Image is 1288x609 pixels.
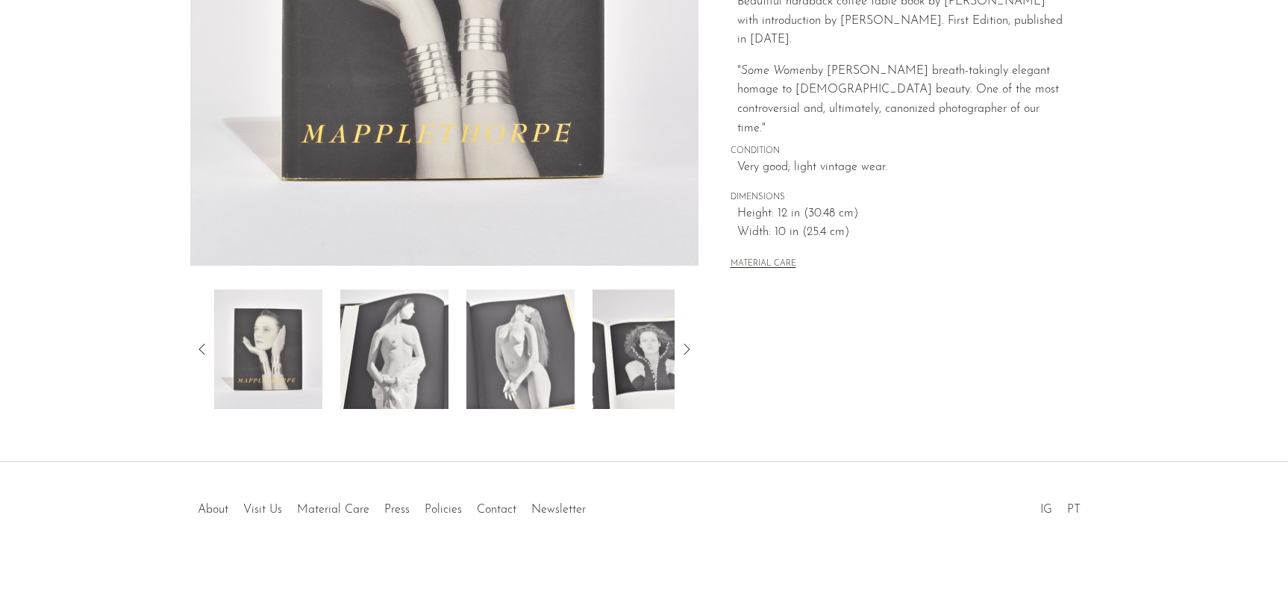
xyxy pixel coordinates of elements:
[1067,504,1081,516] a: PT
[737,223,1066,243] span: Width: 10 in (25.4 cm)
[477,504,516,516] a: Contact
[1040,504,1052,516] a: IG
[593,290,701,409] img: Some Women by Mapplethorpe
[737,204,1066,224] span: Height: 12 in (30.48 cm)
[198,504,228,516] a: About
[243,504,282,516] a: Visit Us
[737,62,1066,138] p: " by [PERSON_NAME] breath-takingly elegant homage to [DEMOGRAPHIC_DATA] beauty. One of the most c...
[737,158,1066,178] span: Very good; light vintage wear.
[731,191,1066,204] span: DIMENSIONS
[190,492,593,520] ul: Quick links
[1033,492,1088,520] ul: Social Medias
[297,504,369,516] a: Material Care
[384,504,410,516] a: Press
[340,290,448,409] img: Some Women by Mapplethorpe
[466,290,575,409] img: Some Women by Mapplethorpe
[214,290,322,409] img: Some Women by Mapplethorpe
[731,259,796,270] button: MATERIAL CARE
[741,65,811,77] em: Some Women
[731,145,1066,158] span: CONDITION
[425,504,462,516] a: Policies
